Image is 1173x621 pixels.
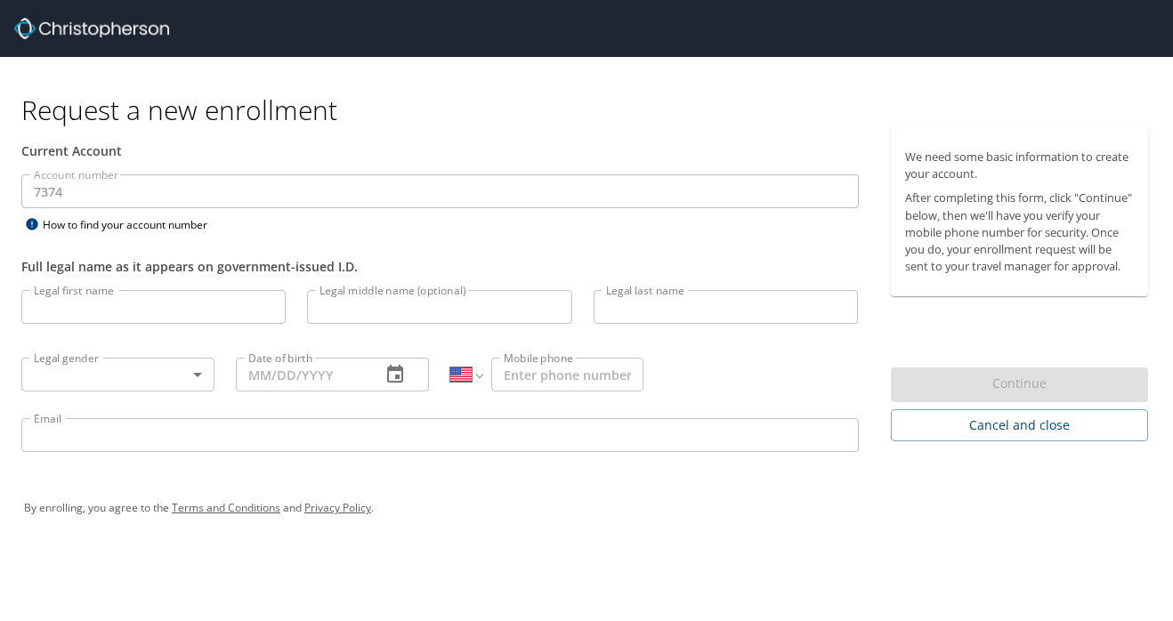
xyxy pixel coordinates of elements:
span: Cancel and close [905,415,1135,437]
div: Current Account [21,141,859,160]
img: cbt logo [14,18,169,39]
button: Cancel and close [891,409,1149,442]
p: We need some basic information to create your account. [905,149,1135,182]
input: Enter phone number [491,358,643,391]
h1: Request a new enrollment [21,93,1162,127]
a: Terms and Conditions [172,500,280,515]
div: How to find your account number [21,214,244,236]
p: After completing this form, click "Continue" below, then we'll have you verify your mobile phone ... [905,190,1135,275]
a: Privacy Policy [304,500,371,515]
div: By enrolling, you agree to the and . [24,486,1149,530]
input: MM/DD/YYYY [236,358,367,391]
div: Full legal name as it appears on government-issued I.D. [21,257,859,276]
div: ​ [21,358,214,391]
